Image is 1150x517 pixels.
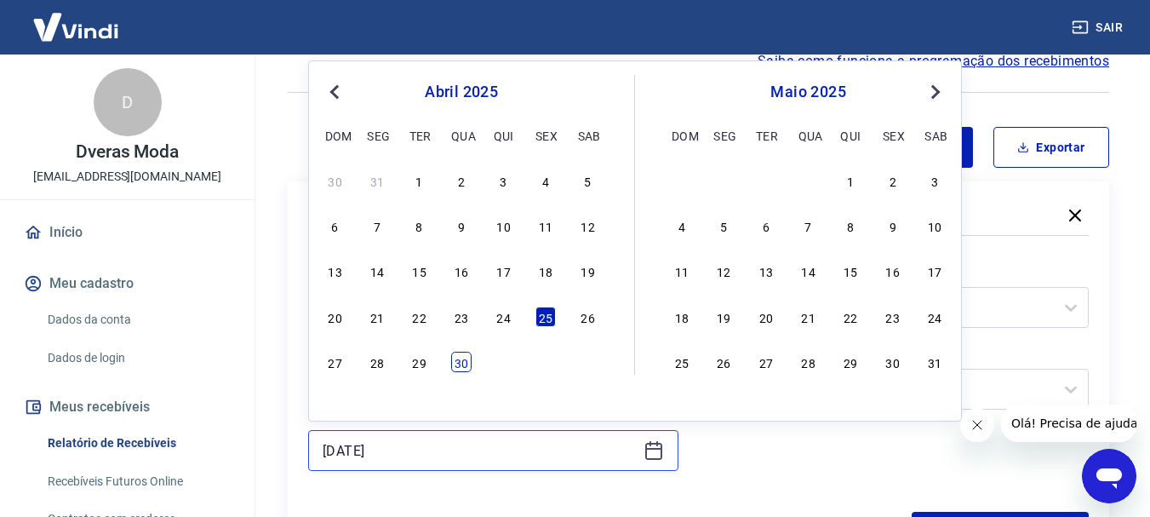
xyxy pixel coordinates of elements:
iframe: Botão para abrir a janela de mensagens [1082,449,1136,503]
button: Previous Month [324,82,345,102]
div: Choose sexta-feira, 23 de maio de 2025 [883,307,903,327]
div: Choose segunda-feira, 14 de abril de 2025 [367,261,387,281]
div: Choose domingo, 11 de maio de 2025 [672,261,692,281]
p: Dveras Moda [76,143,179,161]
div: Choose quinta-feira, 3 de abril de 2025 [494,170,514,191]
div: sab [924,125,945,146]
div: qua [451,125,472,146]
iframe: Mensagem da empresa [1001,405,1136,442]
div: Choose segunda-feira, 28 de abril de 2025 [367,352,387,372]
div: qui [494,125,514,146]
div: Choose sábado, 10 de maio de 2025 [924,215,945,236]
div: seg [713,125,734,146]
div: Choose quarta-feira, 14 de maio de 2025 [798,261,819,281]
div: qui [840,125,861,146]
div: Choose terça-feira, 29 de abril de 2025 [409,352,430,372]
a: Recebíveis Futuros Online [41,464,234,499]
div: Choose domingo, 27 de abril de 2025 [672,170,692,191]
div: Choose sábado, 26 de abril de 2025 [578,307,598,327]
div: Choose terça-feira, 13 de maio de 2025 [756,261,776,281]
div: Choose quarta-feira, 23 de abril de 2025 [451,307,472,327]
div: Choose quarta-feira, 9 de abril de 2025 [451,215,472,236]
div: sex [883,125,903,146]
div: Choose terça-feira, 29 de abril de 2025 [756,170,776,191]
div: D [94,68,162,136]
div: Choose terça-feira, 1 de abril de 2025 [409,170,430,191]
div: Choose quarta-feira, 28 de maio de 2025 [798,352,819,372]
div: Choose quinta-feira, 1 de maio de 2025 [494,352,514,372]
div: Choose domingo, 25 de maio de 2025 [672,352,692,372]
button: Sair [1068,12,1130,43]
div: Choose quinta-feira, 24 de abril de 2025 [494,307,514,327]
div: Choose segunda-feira, 21 de abril de 2025 [367,307,387,327]
div: sab [578,125,598,146]
div: Choose terça-feira, 27 de maio de 2025 [756,352,776,372]
div: Choose segunda-feira, 31 de março de 2025 [367,170,387,191]
div: qua [798,125,819,146]
div: Choose quinta-feira, 22 de maio de 2025 [840,307,861,327]
div: month 2025-04 [323,168,600,374]
div: Choose sexta-feira, 9 de maio de 2025 [883,215,903,236]
div: Choose sábado, 3 de maio de 2025 [578,352,598,372]
div: Choose sexta-feira, 11 de abril de 2025 [535,215,556,236]
div: maio 2025 [669,82,947,102]
div: Choose quarta-feira, 30 de abril de 2025 [798,170,819,191]
div: Choose domingo, 4 de maio de 2025 [672,215,692,236]
a: Início [20,214,234,251]
div: ter [756,125,776,146]
iframe: Fechar mensagem [960,408,994,442]
div: Choose sábado, 3 de maio de 2025 [924,170,945,191]
div: Choose terça-feira, 6 de maio de 2025 [756,215,776,236]
div: sex [535,125,556,146]
div: Choose quinta-feira, 17 de abril de 2025 [494,261,514,281]
a: Dados de login [41,341,234,376]
div: Choose sábado, 19 de abril de 2025 [578,261,598,281]
div: Choose domingo, 6 de abril de 2025 [325,215,346,236]
div: Choose quinta-feira, 1 de maio de 2025 [840,170,861,191]
div: Choose domingo, 20 de abril de 2025 [325,307,346,327]
div: Choose terça-feira, 22 de abril de 2025 [409,307,430,327]
div: Choose domingo, 27 de abril de 2025 [325,352,346,372]
div: Choose segunda-feira, 12 de maio de 2025 [713,261,734,281]
div: Choose sexta-feira, 25 de abril de 2025 [535,307,556,327]
div: seg [367,125,387,146]
div: Choose sábado, 17 de maio de 2025 [924,261,945,281]
a: Dados da conta [41,302,234,337]
div: dom [672,125,692,146]
p: [EMAIL_ADDRESS][DOMAIN_NAME] [33,168,221,186]
input: Data final [323,438,637,463]
button: Next Month [925,82,946,102]
div: Choose sábado, 12 de abril de 2025 [578,215,598,236]
div: Choose sexta-feira, 16 de maio de 2025 [883,261,903,281]
div: Choose quarta-feira, 7 de maio de 2025 [798,215,819,236]
div: Choose domingo, 30 de março de 2025 [325,170,346,191]
button: Meus recebíveis [20,388,234,426]
div: Choose quinta-feira, 10 de abril de 2025 [494,215,514,236]
img: Vindi [20,1,131,53]
span: Olá! Precisa de ajuda? [10,12,143,26]
div: Choose quarta-feira, 16 de abril de 2025 [451,261,472,281]
div: abril 2025 [323,82,600,102]
div: Choose quarta-feira, 2 de abril de 2025 [451,170,472,191]
div: Choose terça-feira, 20 de maio de 2025 [756,307,776,327]
div: Choose segunda-feira, 19 de maio de 2025 [713,307,734,327]
div: Choose sexta-feira, 2 de maio de 2025 [535,352,556,372]
button: Meu cadastro [20,265,234,302]
div: Choose quarta-feira, 30 de abril de 2025 [451,352,472,372]
div: dom [325,125,346,146]
div: Choose segunda-feira, 26 de maio de 2025 [713,352,734,372]
div: Choose quinta-feira, 29 de maio de 2025 [840,352,861,372]
button: Exportar [993,127,1109,168]
div: Choose terça-feira, 15 de abril de 2025 [409,261,430,281]
div: Choose sábado, 24 de maio de 2025 [924,307,945,327]
div: Choose domingo, 18 de maio de 2025 [672,307,692,327]
div: Choose terça-feira, 8 de abril de 2025 [409,215,430,236]
div: Choose segunda-feira, 5 de maio de 2025 [713,215,734,236]
div: Choose sexta-feira, 4 de abril de 2025 [535,170,556,191]
div: Choose segunda-feira, 7 de abril de 2025 [367,215,387,236]
div: Choose quinta-feira, 15 de maio de 2025 [840,261,861,281]
div: Choose sábado, 31 de maio de 2025 [924,352,945,372]
div: Choose domingo, 13 de abril de 2025 [325,261,346,281]
div: month 2025-05 [669,168,947,374]
div: Choose quarta-feira, 21 de maio de 2025 [798,307,819,327]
